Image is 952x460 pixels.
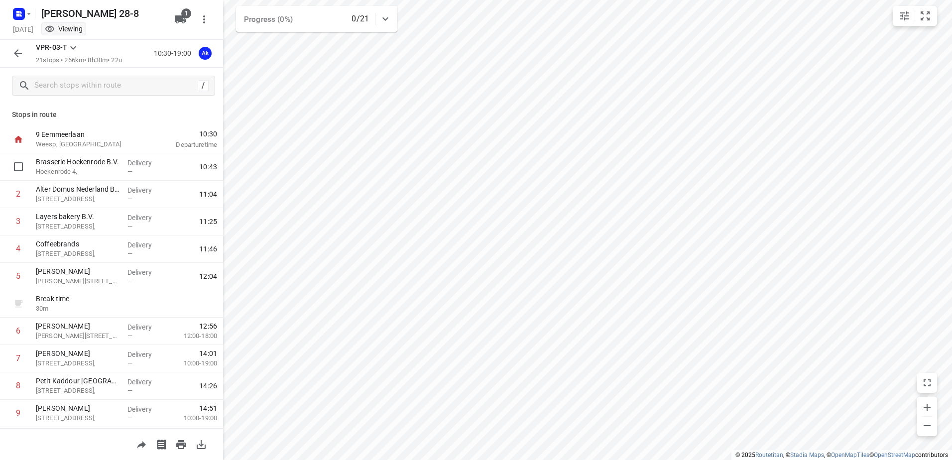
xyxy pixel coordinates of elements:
[735,452,948,459] li: © 2025 , © , © © contributors
[127,322,164,332] p: Delivery
[36,348,119,358] p: [PERSON_NAME]
[36,194,119,204] p: [STREET_ADDRESS],
[131,439,151,449] span: Share route
[36,249,119,259] p: [STREET_ADDRESS],
[874,452,915,459] a: OpenStreetMap
[831,452,869,459] a: OpenMapTiles
[127,349,164,359] p: Delivery
[36,294,119,304] p: Break time
[36,376,119,386] p: Petit Kaddour [GEOGRAPHIC_DATA]
[915,6,935,26] button: Fit zoom
[127,377,164,387] p: Delivery
[199,321,217,331] span: 12:56
[199,244,217,254] span: 11:46
[168,358,217,368] p: 10:00-19:00
[127,267,164,277] p: Delivery
[199,348,217,358] span: 14:01
[36,42,67,53] p: VPR-03-T
[127,414,132,422] span: —
[36,321,119,331] p: [PERSON_NAME]
[45,24,83,34] div: Viewing
[36,331,119,341] p: [PERSON_NAME][STREET_ADDRESS],
[199,403,217,413] span: 14:51
[127,332,132,340] span: —
[236,6,397,32] div: Progress (0%)0/21
[199,162,217,172] span: 10:43
[16,271,20,281] div: 5
[34,78,198,94] input: Search stops within route
[151,129,217,139] span: 10:30
[199,217,217,227] span: 11:25
[12,110,211,120] p: Stops in route
[16,326,20,336] div: 6
[151,140,217,150] p: Departure time
[127,168,132,175] span: —
[36,386,119,396] p: [STREET_ADDRESS],
[16,217,20,226] div: 3
[36,403,119,413] p: [PERSON_NAME]
[36,139,139,149] p: Weesp, [GEOGRAPHIC_DATA]
[171,439,191,449] span: Print route
[895,6,915,26] button: Map settings
[127,387,132,394] span: —
[127,158,164,168] p: Delivery
[127,223,132,230] span: —
[36,56,122,65] p: 21 stops • 266km • 8h30m • 22u
[36,129,139,139] p: 9 Eemmeerlaan
[16,244,20,253] div: 4
[16,408,20,418] div: 9
[36,184,119,194] p: Alter Domus Nederland B.V.
[127,404,164,414] p: Delivery
[127,359,132,367] span: —
[151,439,171,449] span: Print shipping labels
[199,189,217,199] span: 11:04
[199,271,217,281] span: 12:04
[170,9,190,29] button: 1
[36,358,119,368] p: [STREET_ADDRESS],
[168,413,217,423] p: 10:00-19:00
[790,452,824,459] a: Stadia Maps
[168,331,217,341] p: 12:00-18:00
[199,381,217,391] span: 14:26
[244,15,293,24] span: Progress (0%)
[352,13,369,25] p: 0/21
[36,266,119,276] p: [PERSON_NAME]
[127,240,164,250] p: Delivery
[36,413,119,423] p: [STREET_ADDRESS],
[181,8,191,18] span: 1
[127,185,164,195] p: Delivery
[8,157,28,177] span: Select
[16,381,20,390] div: 8
[198,80,209,91] div: /
[127,250,132,257] span: —
[127,277,132,285] span: —
[755,452,783,459] a: Routetitan
[36,239,119,249] p: Coffeebrands
[893,6,937,26] div: small contained button group
[127,195,132,203] span: —
[191,439,211,449] span: Download route
[154,48,195,59] p: 10:30-19:00
[16,189,20,199] div: 2
[36,276,119,286] p: Martini van Geffenstraat 29C,
[36,167,119,177] p: Hoekenrode 4,
[127,213,164,223] p: Delivery
[36,212,119,222] p: Layers bakery B.V.
[36,157,119,167] p: Brasserie Hoekenrode B.V.
[36,304,119,314] p: 30 m
[36,222,119,231] p: [STREET_ADDRESS],
[16,353,20,363] div: 7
